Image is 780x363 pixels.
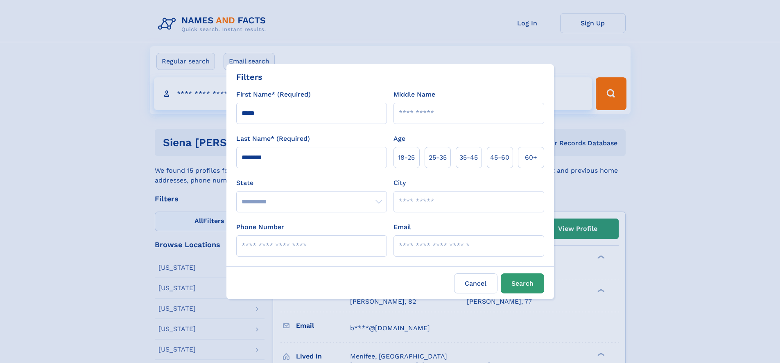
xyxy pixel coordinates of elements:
span: 35‑45 [459,153,478,162]
label: Phone Number [236,222,284,232]
div: Filters [236,71,262,83]
label: Age [393,134,405,144]
span: 18‑25 [398,153,415,162]
label: State [236,178,387,188]
label: Last Name* (Required) [236,134,310,144]
label: Email [393,222,411,232]
label: City [393,178,406,188]
span: 25‑35 [429,153,447,162]
label: Cancel [454,273,497,293]
label: Middle Name [393,90,435,99]
span: 45‑60 [490,153,509,162]
label: First Name* (Required) [236,90,311,99]
span: 60+ [525,153,537,162]
button: Search [501,273,544,293]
